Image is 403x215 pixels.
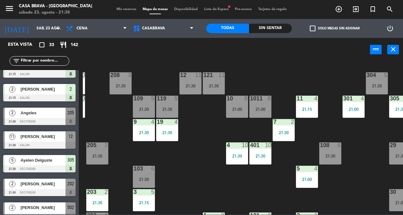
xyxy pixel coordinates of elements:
[113,8,139,11] span: Mis reservas
[20,110,65,116] span: Angeles
[319,154,341,158] div: 21:30
[151,119,155,125] div: 4
[54,25,61,32] i: arrow_drop_down
[9,157,15,164] span: 5
[20,86,65,93] span: [PERSON_NAME]
[226,154,248,158] div: 21:30
[38,41,46,49] i: crop_square
[314,166,318,171] div: 4
[19,9,92,16] div: sábado 23. agosto - 21:38
[372,45,380,53] i: power_input
[151,96,155,101] div: 5
[5,4,14,13] i: menu
[268,96,271,101] div: 8
[361,96,365,101] div: 4
[20,57,69,64] input: Filtrar por nombre...
[390,142,390,148] div: 29
[171,8,201,11] span: Disponibilidad
[60,41,67,49] i: restaurant
[142,26,165,31] span: CasaBrava
[133,130,155,135] div: 21:30
[67,109,74,116] span: 205
[133,177,155,182] div: 21:30
[227,5,231,9] span: fiber_manual_record
[13,57,20,65] i: filter_list
[5,4,14,15] button: menu
[128,72,132,78] div: 3
[232,8,255,11] span: Pre-acceso
[384,72,388,78] div: 5
[67,180,74,188] span: 202
[310,26,360,31] label: Solo mesas sin asignar
[242,142,248,148] div: 10
[369,5,377,13] i: turned_in_not
[9,134,15,140] span: 11
[249,107,271,111] div: 21:00
[70,85,72,93] span: 2
[67,204,74,211] span: 502
[180,72,180,78] div: 12
[291,119,295,125] div: 2
[296,107,318,111] div: 21:15
[174,119,178,125] div: 4
[77,26,88,31] span: Cena
[133,107,155,111] div: 21:30
[370,45,382,54] button: power_input
[68,133,73,140] span: 12
[320,142,320,148] div: 108
[352,5,360,13] i: exit_to_app
[151,189,155,195] div: 5
[133,200,155,205] div: 21:15
[335,5,343,13] i: add_circle_outline
[338,142,341,148] div: 6
[86,154,108,158] div: 21:30
[265,142,271,148] div: 10
[9,181,15,187] span: 2
[226,107,248,111] div: 21:00
[174,96,178,101] div: 5
[9,110,15,116] span: 2
[156,107,178,111] div: 21:30
[20,157,65,164] span: Ayelen Delguste
[250,96,250,101] div: 1011
[206,24,249,33] div: Todas
[343,107,365,111] div: 21:00
[195,72,201,78] div: 11
[296,177,318,182] div: 21:00
[49,41,54,49] span: 33
[110,84,132,88] div: 21:30
[203,84,225,88] div: 21:30
[20,204,65,211] span: [PERSON_NAME]
[3,41,45,49] div: Esta vista
[110,72,111,78] div: 208
[249,154,271,158] div: 21:30
[390,96,390,101] div: 305
[156,130,178,135] div: 21:30
[310,26,315,31] span: check_box_outline_blank
[105,189,108,195] div: 2
[105,142,108,148] div: 2
[20,181,65,187] span: [PERSON_NAME]
[273,130,295,135] div: 21:30
[389,45,397,53] i: close
[386,5,394,13] i: search
[386,25,394,32] i: power_settings_new
[255,8,290,11] span: Tarjetas de regalo
[201,8,232,11] span: Lista de Espera
[179,84,201,88] div: 21:30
